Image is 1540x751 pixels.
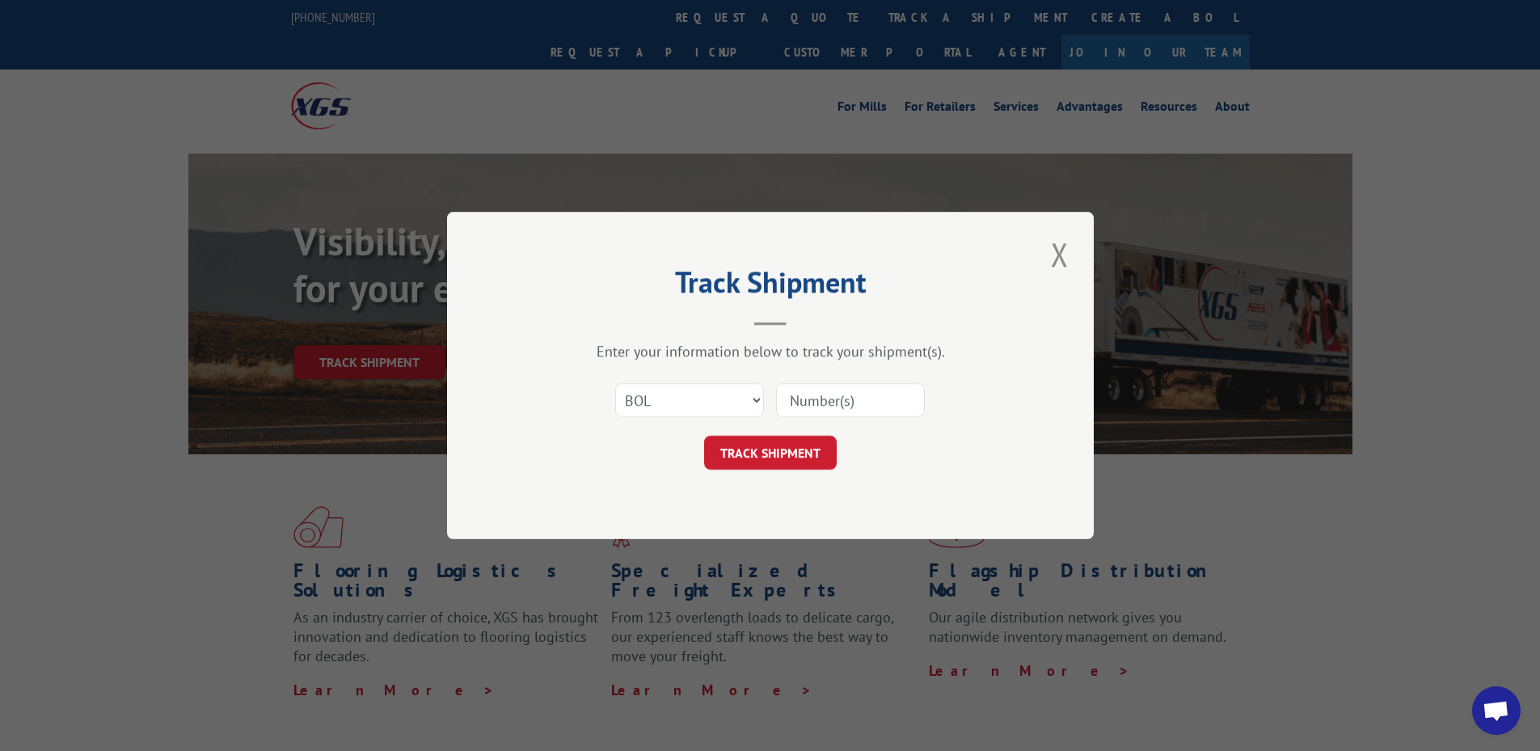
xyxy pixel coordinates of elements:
input: Number(s) [776,383,925,417]
button: TRACK SHIPMENT [704,436,837,470]
h2: Track Shipment [528,271,1013,302]
div: Enter your information below to track your shipment(s). [528,342,1013,361]
button: Close modal [1046,232,1074,276]
a: Open chat [1472,686,1521,735]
